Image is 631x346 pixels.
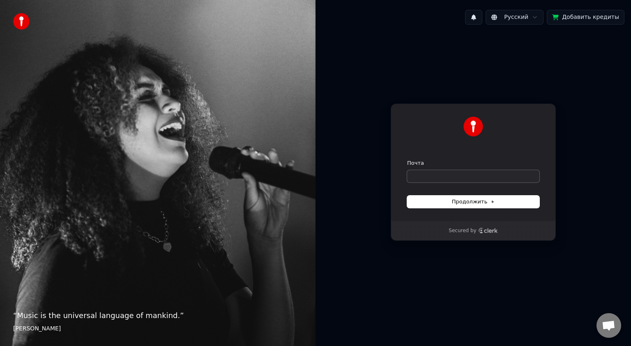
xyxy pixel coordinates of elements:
[449,228,476,234] p: Secured by
[452,198,495,205] span: Продолжить
[463,117,483,136] img: Youka
[407,159,424,167] label: Почта
[13,325,302,333] footer: [PERSON_NAME]
[478,228,498,233] a: Clerk logo
[13,310,302,321] p: “ Music is the universal language of mankind. ”
[407,196,539,208] button: Продолжить
[596,313,621,338] a: Открытый чат
[547,10,624,25] button: Добавить кредиты
[13,13,30,30] img: youka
